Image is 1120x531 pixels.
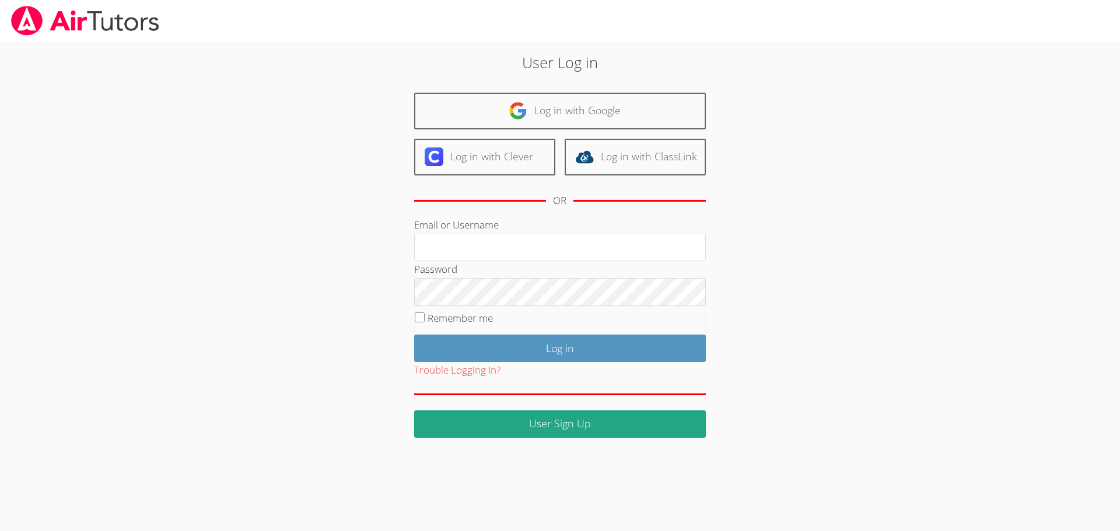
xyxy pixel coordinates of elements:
a: User Sign Up [414,410,706,438]
label: Password [414,262,457,276]
a: Log in with ClassLink [565,139,706,175]
img: clever-logo-6eab21bc6e7a338710f1a6ff85c0baf02591cd810cc4098c63d3a4b26e2feb20.svg [425,147,443,166]
a: Log in with Clever [414,139,555,175]
label: Email or Username [414,218,499,231]
label: Remember me [428,311,493,325]
button: Trouble Logging In? [414,362,501,379]
a: Log in with Google [414,93,706,129]
img: airtutors_banner-c4298cdbf04f3fff15de1276eac7730deb9818008684d7c2e4769d2f7ddbe033.png [10,6,160,36]
input: Log in [414,335,706,362]
h2: User Log in [258,51,863,73]
img: classlink-logo-d6bb404cc1216ec64c9a2012d9dc4662098be43eaf13dc465df04b49fa7ab582.svg [575,147,594,166]
img: google-logo-50288ca7cdecda66e5e0955fdab243c47b7ad437acaf1139b6f446037453330a.svg [509,101,527,120]
div: OR [553,192,566,209]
